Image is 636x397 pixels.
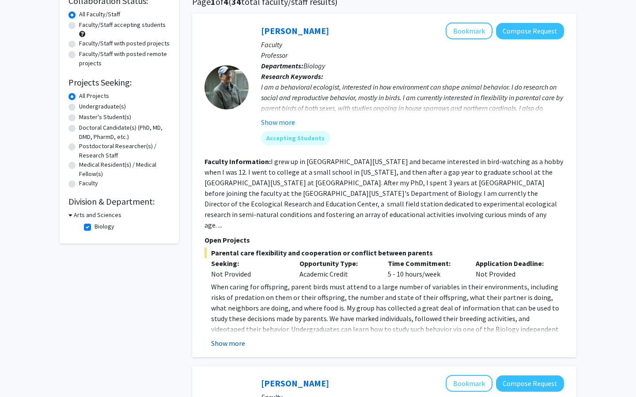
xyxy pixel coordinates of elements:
label: All Faculty/Staff [79,10,120,19]
label: Faculty [79,179,98,188]
label: Doctoral Candidate(s) (PhD, MD, DMD, PharmD, etc.) [79,123,170,142]
iframe: Chat [7,357,38,390]
h2: Projects Seeking: [68,77,170,88]
p: Open Projects [204,235,564,245]
div: 5 - 10 hours/week [381,258,469,279]
div: I am a behavioral ecologist, interested in how environment can shape animal behavior. I do resear... [261,82,564,156]
div: Academic Credit [293,258,381,279]
h2: Division & Department: [68,196,170,207]
button: Show more [261,117,295,127]
button: Add Catherine Linnen to Bookmarks [446,375,492,392]
b: Research Keywords: [261,72,323,81]
fg-read-more: I grew up in [GEOGRAPHIC_DATA][US_STATE] and became interested in bird-watching as a hobby when I... [204,157,563,229]
span: Biology [303,61,325,70]
label: Faculty/Staff with posted projects [79,39,170,48]
label: Master's Student(s) [79,112,131,122]
p: Time Commitment: [388,258,463,269]
span: Parental care flexibility and cooperation or conflict between parents [204,247,564,258]
p: Professor [261,50,564,60]
label: All Projects [79,91,109,101]
label: Faculty/Staff with posted remote projects [79,49,170,68]
a: [PERSON_NAME] [261,25,329,36]
button: Compose Request to David Westneat [496,23,564,39]
label: Undergraduate(s) [79,102,126,111]
a: [PERSON_NAME] [261,378,329,389]
label: Faculty/Staff accepting students [79,20,166,30]
b: Faculty Information: [204,157,271,166]
label: Medical Resident(s) / Medical Fellow(s) [79,160,170,179]
p: When caring for offspring, parent birds must attend to a large number of variables in their envir... [211,281,564,366]
p: Faculty [261,39,564,50]
h3: Arts and Sciences [74,210,121,220]
b: Departments: [261,61,303,70]
button: Show more [211,338,245,348]
div: Not Provided [469,258,557,279]
button: Add David Westneat to Bookmarks [446,22,492,39]
label: Postdoctoral Researcher(s) / Research Staff [79,142,170,160]
p: Seeking: [211,258,286,269]
p: Application Deadline: [476,258,551,269]
label: Biology [95,222,114,231]
button: Compose Request to Catherine Linnen [496,375,564,392]
p: Opportunity Type: [299,258,375,269]
div: Not Provided [211,269,286,279]
mat-chip: Accepting Students [261,131,330,145]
